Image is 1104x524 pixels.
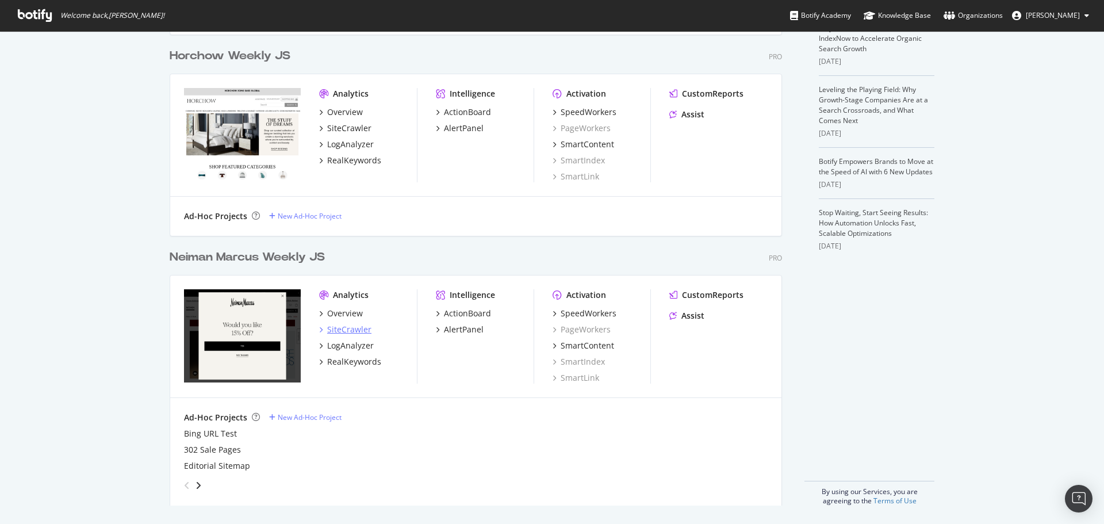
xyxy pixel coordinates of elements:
[1003,6,1098,25] button: [PERSON_NAME]
[319,308,363,319] a: Overview
[327,123,371,134] div: SiteCrawler
[319,123,371,134] a: SiteCrawler
[819,179,934,190] div: [DATE]
[864,10,931,21] div: Knowledge Base
[681,109,704,120] div: Assist
[944,10,1003,21] div: Organizations
[553,139,614,150] a: SmartContent
[184,412,247,423] div: Ad-Hoc Projects
[819,241,934,251] div: [DATE]
[553,123,611,134] a: PageWorkers
[184,460,250,472] a: Editorial Sitemap
[553,171,599,182] a: SmartLink
[873,496,917,506] a: Terms of Use
[1026,10,1080,20] span: Carol Augustyni
[561,308,616,319] div: SpeedWorkers
[450,88,495,100] div: Intelligence
[436,106,491,118] a: ActionBoard
[669,88,743,100] a: CustomReports
[819,56,934,67] div: [DATE]
[333,289,369,301] div: Analytics
[553,340,614,351] a: SmartContent
[553,356,605,368] a: SmartIndex
[819,156,933,177] a: Botify Empowers Brands to Move at the Speed of AI with 6 New Updates
[319,106,363,118] a: Overview
[278,211,342,221] div: New Ad-Hoc Project
[327,106,363,118] div: Overview
[184,428,237,439] a: Bing URL Test
[444,106,491,118] div: ActionBoard
[327,139,374,150] div: LogAnalyzer
[790,10,851,21] div: Botify Academy
[269,211,342,221] a: New Ad-Hoc Project
[436,324,484,335] a: AlertPanel
[819,208,928,238] a: Stop Waiting, Start Seeing Results: How Automation Unlocks Fast, Scalable Optimizations
[170,48,295,64] a: Horchow Weekly JS
[819,23,929,53] a: Why Mid-Sized Brands Should Use IndexNow to Accelerate Organic Search Growth
[769,52,782,62] div: Pro
[561,340,614,351] div: SmartContent
[553,324,611,335] a: PageWorkers
[553,308,616,319] a: SpeedWorkers
[682,88,743,100] div: CustomReports
[436,123,484,134] a: AlertPanel
[327,340,374,351] div: LogAnalyzer
[184,88,301,181] img: horchow.com
[450,289,495,301] div: Intelligence
[669,310,704,322] a: Assist
[184,444,241,456] a: 302 Sale Pages
[194,480,202,491] div: angle-right
[319,155,381,166] a: RealKeywords
[184,211,247,222] div: Ad-Hoc Projects
[669,109,704,120] a: Assist
[769,253,782,263] div: Pro
[170,48,290,64] div: Horchow Weekly JS
[804,481,934,506] div: By using our Services, you are agreeing to the
[444,324,484,335] div: AlertPanel
[553,106,616,118] a: SpeedWorkers
[170,249,329,266] a: Neiman Marcus Weekly JS
[327,356,381,368] div: RealKeywords
[566,88,606,100] div: Activation
[278,412,342,422] div: New Ad-Hoc Project
[553,155,605,166] a: SmartIndex
[327,324,371,335] div: SiteCrawler
[319,340,374,351] a: LogAnalyzer
[561,139,614,150] div: SmartContent
[327,308,363,319] div: Overview
[669,289,743,301] a: CustomReports
[60,11,164,20] span: Welcome back, [PERSON_NAME] !
[566,289,606,301] div: Activation
[444,123,484,134] div: AlertPanel
[327,155,381,166] div: RealKeywords
[269,412,342,422] a: New Ad-Hoc Project
[319,324,371,335] a: SiteCrawler
[561,106,616,118] div: SpeedWorkers
[170,249,325,266] div: Neiman Marcus Weekly JS
[681,310,704,322] div: Assist
[319,356,381,368] a: RealKeywords
[819,128,934,139] div: [DATE]
[1065,485,1092,512] div: Open Intercom Messenger
[819,85,928,125] a: Leveling the Playing Field: Why Growth-Stage Companies Are at a Search Crossroads, and What Comes...
[184,289,301,383] img: neimanmarcus.com
[179,476,194,495] div: angle-left
[682,289,743,301] div: CustomReports
[444,308,491,319] div: ActionBoard
[553,372,599,384] a: SmartLink
[319,139,374,150] a: LogAnalyzer
[333,88,369,100] div: Analytics
[436,308,491,319] a: ActionBoard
